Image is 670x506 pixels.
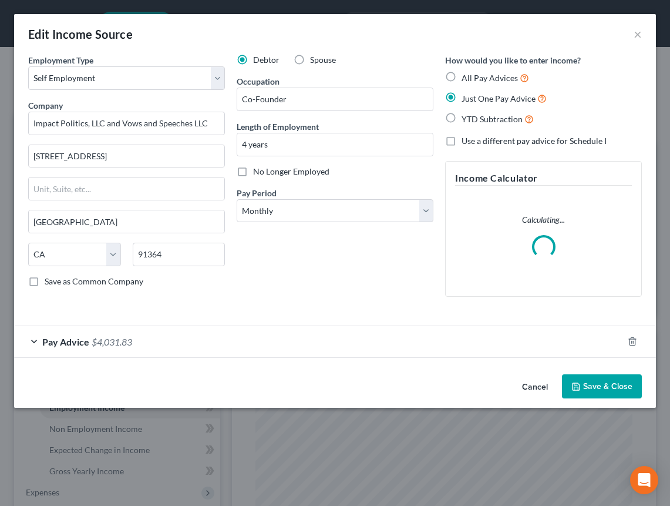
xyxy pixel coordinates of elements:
[28,100,63,110] span: Company
[237,188,277,198] span: Pay Period
[462,73,518,83] span: All Pay Advices
[29,177,224,200] input: Unit, Suite, etc...
[28,55,93,65] span: Employment Type
[28,112,225,135] input: Search company by name...
[462,136,607,146] span: Use a different pay advice for Schedule I
[42,336,89,347] span: Pay Advice
[133,243,225,266] input: Enter zip...
[92,336,132,347] span: $4,031.83
[28,26,133,42] div: Edit Income Source
[634,27,642,41] button: ×
[237,75,280,88] label: Occupation
[253,166,329,176] span: No Longer Employed
[310,55,336,65] span: Spouse
[462,93,536,103] span: Just One Pay Advice
[253,55,280,65] span: Debtor
[513,376,557,399] button: Cancel
[630,466,658,494] div: Open Intercom Messenger
[29,210,224,233] input: Enter city...
[455,171,632,186] h5: Income Calculator
[45,276,143,286] span: Save as Common Company
[29,145,224,167] input: Enter address...
[562,374,642,399] button: Save & Close
[462,114,523,124] span: YTD Subtraction
[237,120,319,133] label: Length of Employment
[455,214,632,226] p: Calculating...
[237,88,433,110] input: --
[237,133,433,156] input: ex: 2 years
[445,54,581,66] label: How would you like to enter income?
